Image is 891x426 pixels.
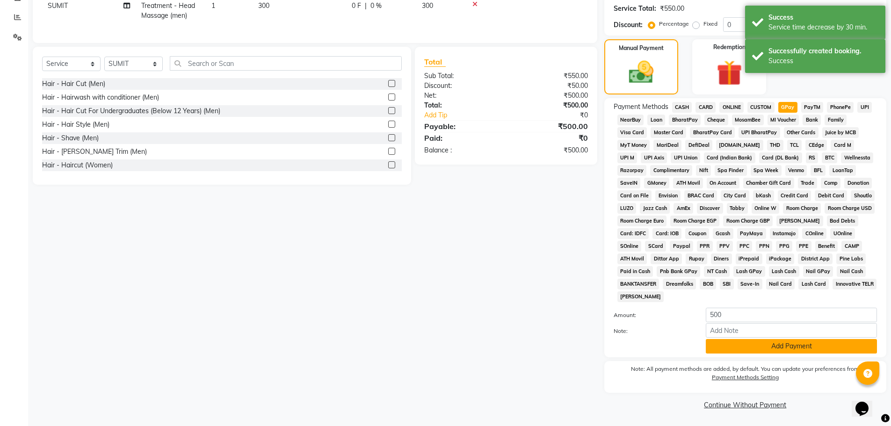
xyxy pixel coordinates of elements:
[42,120,109,130] div: Hair - Hair Style (Men)
[617,241,642,252] span: SOnline
[614,365,877,385] label: Note: All payment methods are added, by default. You can update your preferences from
[695,102,716,113] span: CARD
[647,115,665,125] span: Loan
[42,160,113,170] div: Hair - Haircut (Women)
[831,140,854,151] span: Card M
[715,165,747,176] span: Spa Finder
[621,58,661,87] img: _cash.svg
[697,241,713,252] span: PPR
[776,241,792,252] span: PPG
[417,101,506,110] div: Total:
[521,110,595,120] div: ₹0
[506,81,595,91] div: ₹50.00
[674,203,693,214] span: AmEx
[716,140,763,151] span: [DOMAIN_NAME]
[767,140,783,151] span: THD
[841,241,862,252] span: CAMP
[815,190,847,201] span: Debit Card
[650,165,692,176] span: Complimentary
[700,279,716,289] span: BOB
[684,190,717,201] span: BRAC Card
[841,152,873,163] span: Wellnessta
[671,152,700,163] span: UPI Union
[784,127,819,138] span: Other Cards
[617,253,647,264] span: ATH Movil
[614,4,656,14] div: Service Total:
[753,190,774,201] span: bKash
[751,165,782,176] span: Spa Week
[801,102,824,113] span: PayTM
[802,228,826,239] span: COnline
[796,241,811,252] span: PPE
[417,121,506,132] div: Payable:
[686,253,707,264] span: Rupay
[723,216,773,226] span: Room Charge GBP
[768,115,799,125] span: MI Voucher
[417,145,506,155] div: Balance :
[829,165,856,176] span: LoanTap
[721,190,749,201] span: City Card
[42,147,147,157] div: Hair - [PERSON_NAME] Trim (Men)
[798,253,833,264] span: District App
[617,127,647,138] span: Visa Card
[651,127,686,138] span: Master Card
[752,203,780,214] span: Online W
[732,115,764,125] span: MosamBee
[759,152,802,163] span: Card (DL Bank)
[830,228,855,239] span: UOnline
[827,216,858,226] span: Bad Debts
[712,373,779,382] label: Payment Methods Setting
[417,110,521,120] a: Add Tip
[617,178,641,188] span: SaveIN
[663,279,696,289] span: Dreamfolks
[770,228,799,239] span: Instamojo
[707,178,739,188] span: On Account
[657,266,700,277] span: Pnb Bank GPay
[506,132,595,144] div: ₹0
[713,43,746,51] label: Redemption
[743,178,794,188] span: Chamber Gift Card
[704,152,755,163] span: Card (Indian Bank)
[670,216,719,226] span: Room Charge EGP
[844,178,872,188] span: Donation
[709,57,750,89] img: _gift.svg
[619,44,664,52] label: Manual Payment
[660,4,684,14] div: ₹550.00
[607,311,699,319] label: Amount:
[506,71,595,81] div: ₹550.00
[713,228,733,239] span: Gcash
[617,140,650,151] span: MyT Money
[785,165,807,176] span: Venmo
[787,140,802,151] span: TCL
[811,165,826,176] span: BFL
[697,203,723,214] span: Discover
[659,20,689,28] label: Percentage
[690,127,735,138] span: BharatPay Card
[822,152,837,163] span: BTC
[42,93,159,102] div: Hair - Hairwash with conditioner (Men)
[704,115,728,125] span: Cheque
[614,102,668,112] span: Payment Methods
[769,266,799,277] span: Lash Cash
[365,1,367,11] span: |
[747,102,775,113] span: CUSTOM
[670,241,693,252] span: Paypal
[42,79,105,89] div: Hair - Hair Cut (Men)
[352,1,361,11] span: 0 F
[827,102,854,113] span: PhonePe
[727,203,748,214] span: Tabby
[825,203,875,214] span: Room Charge USD
[655,190,681,201] span: Envision
[685,228,709,239] span: Coupon
[736,253,762,264] span: iPrepaid
[703,20,717,28] label: Fixed
[857,102,872,113] span: UPI
[652,228,681,239] span: Card: IOB
[614,20,643,30] div: Discount:
[822,127,859,138] span: Juice by MCB
[720,279,734,289] span: SBI
[617,216,667,226] span: Room Charge Euro
[617,279,659,289] span: BANKTANSFER
[672,102,692,113] span: CASH
[48,1,68,10] span: SUMIT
